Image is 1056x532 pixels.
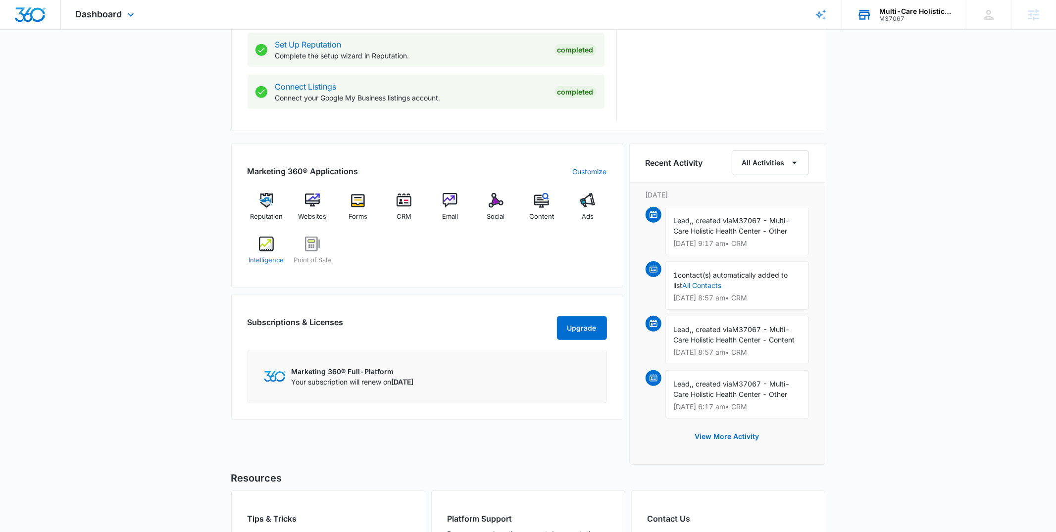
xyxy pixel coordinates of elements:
a: Point of Sale [293,237,331,272]
p: [DATE] 6:17 am • CRM [674,403,801,410]
p: Marketing 360® Full-Platform [292,366,414,377]
button: View More Activity [685,425,769,448]
h6: Recent Activity [646,157,703,169]
span: Reputation [250,212,283,222]
h2: Subscriptions & Licenses [248,316,344,336]
button: All Activities [732,150,809,175]
p: [DATE] 8:57 am • CRM [674,294,801,301]
a: Content [523,193,561,229]
h2: Marketing 360® Applications [248,165,358,177]
span: M37067 - Multi-Care Holistic Health Center - Content [674,325,795,344]
a: Forms [339,193,377,229]
a: Social [477,193,515,229]
span: , created via [692,325,733,334]
span: contact(s) automatically added to list [674,271,788,290]
p: [DATE] [646,190,809,200]
h2: Contact Us [648,513,809,525]
div: account id [879,15,952,22]
span: Point of Sale [294,255,331,265]
a: CRM [385,193,423,229]
a: All Contacts [683,281,722,290]
h2: Tips & Tricks [248,513,409,525]
span: CRM [397,212,411,222]
span: , created via [692,216,733,225]
span: [DATE] [392,378,414,386]
div: Completed [554,44,597,56]
a: Ads [569,193,607,229]
h5: Resources [231,471,825,485]
p: [DATE] 8:57 am • CRM [674,349,801,356]
div: Completed [554,86,597,98]
a: Customize [573,166,607,177]
p: [DATE] 9:17 am • CRM [674,240,801,247]
span: , created via [692,380,733,388]
a: Set Up Reputation [275,40,342,49]
span: 1 [674,271,678,279]
h2: Platform Support [448,513,609,525]
span: Websites [298,212,326,222]
span: Intelligence [249,255,284,265]
a: Intelligence [248,237,286,272]
p: Your subscription will renew on [292,377,414,387]
a: Reputation [248,193,286,229]
p: Connect your Google My Business listings account. [275,93,547,103]
img: Marketing 360 Logo [264,371,286,382]
span: Dashboard [76,9,122,19]
p: Complete the setup wizard in Reputation. [275,50,547,61]
span: Lead, [674,216,692,225]
span: Forms [349,212,367,222]
div: account name [879,7,952,15]
span: Email [442,212,458,222]
button: Upgrade [557,316,607,340]
span: Lead, [674,380,692,388]
a: Websites [293,193,331,229]
span: Social [487,212,505,222]
span: Content [529,212,554,222]
a: Connect Listings [275,82,337,92]
span: Lead, [674,325,692,334]
a: Email [431,193,469,229]
span: Ads [582,212,594,222]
